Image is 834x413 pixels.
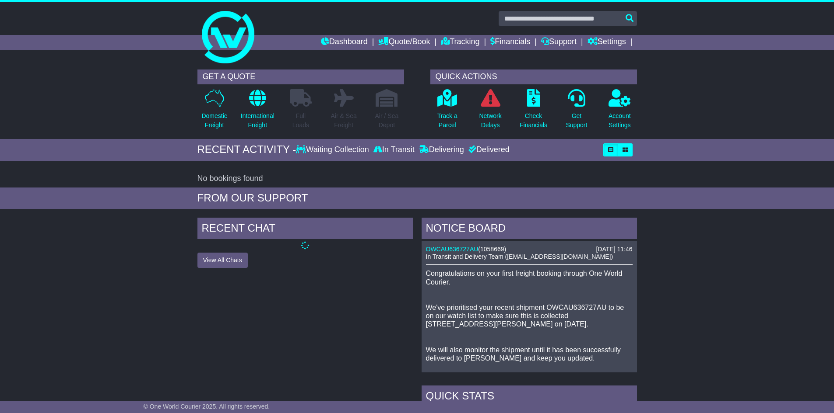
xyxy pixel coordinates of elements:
[565,89,588,135] a: GetSupport
[479,89,502,135] a: NetworkDelays
[609,111,631,130] p: Account Settings
[290,111,312,130] p: Full Loads
[321,35,368,50] a: Dashboard
[466,145,510,155] div: Delivered
[144,403,270,410] span: © One World Courier 2025. All rights reserved.
[241,111,274,130] p: International Freight
[197,218,413,241] div: RECENT CHAT
[371,145,417,155] div: In Transit
[490,35,530,50] a: Financials
[426,246,633,253] div: ( )
[480,246,504,253] span: 1058669
[588,35,626,50] a: Settings
[430,69,637,84] div: QUICK ACTIONS
[240,89,275,135] a: InternationalFreight
[201,89,227,135] a: DomesticFreight
[422,218,637,241] div: NOTICE BOARD
[596,246,632,253] div: [DATE] 11:46
[437,89,458,135] a: Track aParcel
[197,69,404,84] div: GET A QUOTE
[608,89,631,135] a: AccountSettings
[426,346,633,362] p: We will also monitor the shipment until it has been successfully delivered to [PERSON_NAME] and k...
[426,269,633,286] p: Congratulations on your first freight booking through One World Courier.
[417,145,466,155] div: Delivering
[519,89,548,135] a: CheckFinancials
[566,111,587,130] p: Get Support
[197,143,296,156] div: RECENT ACTIVITY -
[197,174,637,184] div: No bookings found
[422,385,637,409] div: Quick Stats
[426,253,613,260] span: In Transit and Delivery Team ([EMAIL_ADDRESS][DOMAIN_NAME])
[197,253,248,268] button: View All Chats
[426,246,479,253] a: OWCAU636727AU
[296,145,371,155] div: Waiting Collection
[479,111,501,130] p: Network Delays
[197,192,637,205] div: FROM OUR SUPPORT
[541,35,577,50] a: Support
[201,111,227,130] p: Domestic Freight
[441,35,479,50] a: Tracking
[378,35,430,50] a: Quote/Book
[426,303,633,329] p: We've prioritised your recent shipment OWCAU636727AU to be on our watch list to make sure this is...
[437,111,457,130] p: Track a Parcel
[375,111,399,130] p: Air / Sea Depot
[520,111,547,130] p: Check Financials
[331,111,357,130] p: Air & Sea Freight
